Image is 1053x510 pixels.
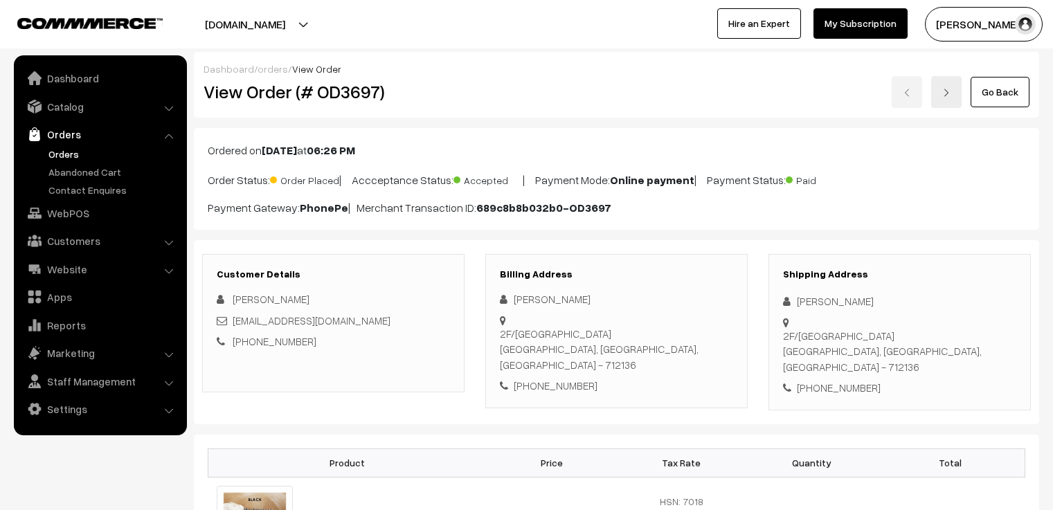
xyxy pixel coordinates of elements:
b: PhonePe [300,201,348,215]
button: [PERSON_NAME] C [925,7,1043,42]
a: Website [17,257,182,282]
p: Payment Gateway: | Merchant Transaction ID: [208,199,1025,216]
b: Online payment [610,173,694,187]
a: Apps [17,284,182,309]
th: Tax Rate [616,448,746,477]
span: Accepted [453,170,523,188]
th: Quantity [746,448,876,477]
span: [PERSON_NAME] [233,293,309,305]
img: user [1015,14,1036,35]
div: / / [204,62,1029,76]
a: Catalog [17,94,182,119]
a: Customers [17,228,182,253]
div: [PHONE_NUMBER] [500,378,733,394]
a: Reports [17,313,182,338]
a: [EMAIL_ADDRESS][DOMAIN_NAME] [233,314,390,327]
span: Order Placed [270,170,339,188]
h3: Billing Address [500,268,733,280]
div: [PERSON_NAME] [783,293,1016,309]
a: WebPOS [17,201,182,226]
span: View Order [292,63,341,75]
p: Ordered on at [208,142,1025,158]
h3: Shipping Address [783,268,1016,280]
a: Marketing [17,340,182,365]
span: Paid [786,170,855,188]
div: 2F/[GEOGRAPHIC_DATA] [GEOGRAPHIC_DATA], [GEOGRAPHIC_DATA], [GEOGRAPHIC_DATA] - 712136 [783,328,1016,375]
a: orders [258,63,288,75]
img: right-arrow.png [942,89,951,97]
button: [DOMAIN_NAME] [156,7,334,42]
a: Dashboard [204,63,254,75]
a: Orders [17,122,182,147]
b: 689c8b8b032b0-OD3697 [476,201,611,215]
th: Product [208,448,487,477]
a: Abandoned Cart [45,165,182,179]
h2: View Order (# OD3697) [204,81,465,102]
b: 06:26 PM [307,143,355,157]
th: Total [876,448,1025,477]
th: Price [487,448,617,477]
a: Go Back [971,77,1029,107]
a: [PHONE_NUMBER] [233,335,316,347]
div: [PERSON_NAME] [500,291,733,307]
img: COMMMERCE [17,18,163,28]
a: My Subscription [813,8,908,39]
a: Settings [17,397,182,421]
div: 2F/[GEOGRAPHIC_DATA] [GEOGRAPHIC_DATA], [GEOGRAPHIC_DATA], [GEOGRAPHIC_DATA] - 712136 [500,326,733,373]
a: COMMMERCE [17,14,138,30]
b: [DATE] [262,143,297,157]
p: Order Status: | Accceptance Status: | Payment Mode: | Payment Status: [208,170,1025,188]
a: Staff Management [17,369,182,394]
div: [PHONE_NUMBER] [783,380,1016,396]
h3: Customer Details [217,268,450,280]
a: Hire an Expert [717,8,801,39]
a: Orders [45,147,182,161]
a: Dashboard [17,66,182,91]
a: Contact Enquires [45,183,182,197]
